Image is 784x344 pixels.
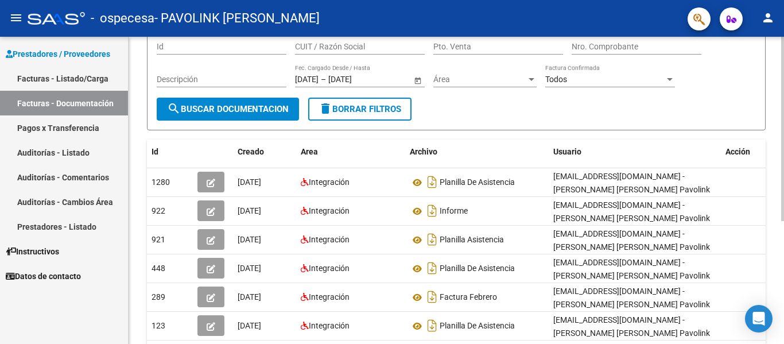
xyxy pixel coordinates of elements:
i: Descargar documento [425,288,440,306]
span: Área [433,75,526,84]
span: Prestadores / Proveedores [6,48,110,60]
span: Id [152,147,158,156]
span: [DATE] [238,206,261,215]
i: Descargar documento [425,230,440,249]
span: - ospecesa [91,6,154,31]
div: Open Intercom Messenger [745,305,773,333]
i: Descargar documento [425,316,440,335]
span: Informe [440,207,468,216]
mat-icon: search [167,102,181,115]
span: – [321,75,326,84]
input: End date [328,75,385,84]
span: Planilla Asistencia [440,235,504,245]
datatable-header-cell: Acción [721,140,778,164]
span: [DATE] [238,321,261,330]
button: Open calendar [412,74,424,86]
span: [DATE] [238,292,261,302]
span: Planilla De Asistencia [440,264,515,273]
i: Descargar documento [425,173,440,191]
datatable-header-cell: Archivo [405,140,549,164]
span: Integración [309,321,350,330]
input: Start date [295,75,319,84]
span: 1280 [152,177,170,187]
span: Integración [309,264,350,273]
span: Planilla De Asistencia [440,178,515,187]
span: [EMAIL_ADDRESS][DOMAIN_NAME] - [PERSON_NAME] [PERSON_NAME] Pavolink [553,172,710,194]
span: 448 [152,264,165,273]
span: Integración [309,206,350,215]
mat-icon: menu [9,11,23,25]
span: [EMAIL_ADDRESS][DOMAIN_NAME] - [PERSON_NAME] [PERSON_NAME] Pavolink [553,200,710,223]
datatable-header-cell: Usuario [549,140,721,164]
datatable-header-cell: Area [296,140,405,164]
i: Descargar documento [425,259,440,277]
span: - PAVOLINK [PERSON_NAME] [154,6,320,31]
span: Archivo [410,147,437,156]
span: Factura Febrero [440,293,497,302]
span: Integración [309,177,350,187]
span: Creado [238,147,264,156]
span: [EMAIL_ADDRESS][DOMAIN_NAME] - [PERSON_NAME] [PERSON_NAME] Pavolink [553,229,710,252]
span: [EMAIL_ADDRESS][DOMAIN_NAME] - [PERSON_NAME] [PERSON_NAME] Pavolink [553,258,710,280]
mat-icon: delete [319,102,332,115]
mat-icon: person [761,11,775,25]
datatable-header-cell: Creado [233,140,296,164]
i: Descargar documento [425,202,440,220]
datatable-header-cell: Id [147,140,193,164]
button: Borrar Filtros [308,98,412,121]
span: 922 [152,206,165,215]
span: [EMAIL_ADDRESS][DOMAIN_NAME] - [PERSON_NAME] [PERSON_NAME] Pavolink [553,287,710,309]
span: Planilla De Asistencia [440,322,515,331]
span: 123 [152,321,165,330]
span: Instructivos [6,245,59,258]
span: Integración [309,235,350,244]
span: Borrar Filtros [319,104,401,114]
span: Datos de contacto [6,270,81,283]
span: Area [301,147,318,156]
span: [DATE] [238,177,261,187]
span: [EMAIL_ADDRESS][DOMAIN_NAME] - [PERSON_NAME] [PERSON_NAME] Pavolink [553,315,710,338]
span: [DATE] [238,264,261,273]
span: Todos [545,75,567,84]
span: Usuario [553,147,581,156]
span: Buscar Documentacion [167,104,289,114]
button: Buscar Documentacion [157,98,299,121]
span: 921 [152,235,165,244]
span: 289 [152,292,165,302]
span: Acción [725,147,750,156]
span: [DATE] [238,235,261,244]
span: Integración [309,292,350,302]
